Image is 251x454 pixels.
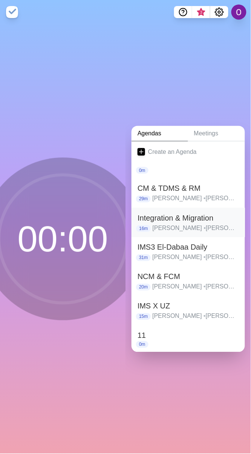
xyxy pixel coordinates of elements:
[152,312,239,321] p: [PERSON_NAME] [PERSON_NAME] [PERSON_NAME] [PERSON_NAME] [PERSON_NAME] [PERSON_NAME] [PERSON_NAME]...
[132,126,188,141] a: Agendas
[138,242,239,253] h2: IMS3 El-Dabaa Daily
[136,341,148,348] p: 0m
[6,6,18,18] img: timeblocks logo
[136,225,151,232] p: 16m
[152,282,239,291] p: [PERSON_NAME] [PERSON_NAME] [PERSON_NAME] [PERSON_NAME] [PERSON_NAME] [PERSON_NAME] [PERSON_NAME]...
[204,195,206,202] span: •
[204,254,206,261] span: •
[198,9,204,15] span: 3
[138,330,239,341] h2: 11
[138,301,239,312] h2: IMS X UZ
[136,196,151,202] p: 29m
[188,126,245,141] a: Meetings
[204,225,206,231] span: •
[204,284,206,290] span: •
[210,6,228,18] button: Settings
[138,271,239,282] h2: NCM & FCM
[152,253,239,262] p: [PERSON_NAME] [PERSON_NAME] [PERSON_NAME] [PERSON_NAME] [PERSON_NAME] [PERSON_NAME] [PERSON_NAME]...
[132,141,245,163] a: Create an Agenda
[138,212,239,224] h2: Integration & Migration
[204,313,206,319] span: •
[136,167,148,174] p: 0m
[138,183,239,194] h2: CM & TDMS & RM
[192,6,210,18] button: What’s new
[136,284,151,291] p: 20m
[152,194,239,203] p: [PERSON_NAME] [PERSON_NAME] [PERSON_NAME] [PERSON_NAME] [PERSON_NAME] [PERSON_NAME] [PERSON_NAME]...
[136,313,151,320] p: 15m
[152,224,239,233] p: [PERSON_NAME] [PERSON_NAME] [PERSON_NAME] [PERSON_NAME] [PERSON_NAME] [PERSON_NAME] [PERSON_NAME]...
[174,6,192,18] button: Help
[136,255,151,261] p: 31m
